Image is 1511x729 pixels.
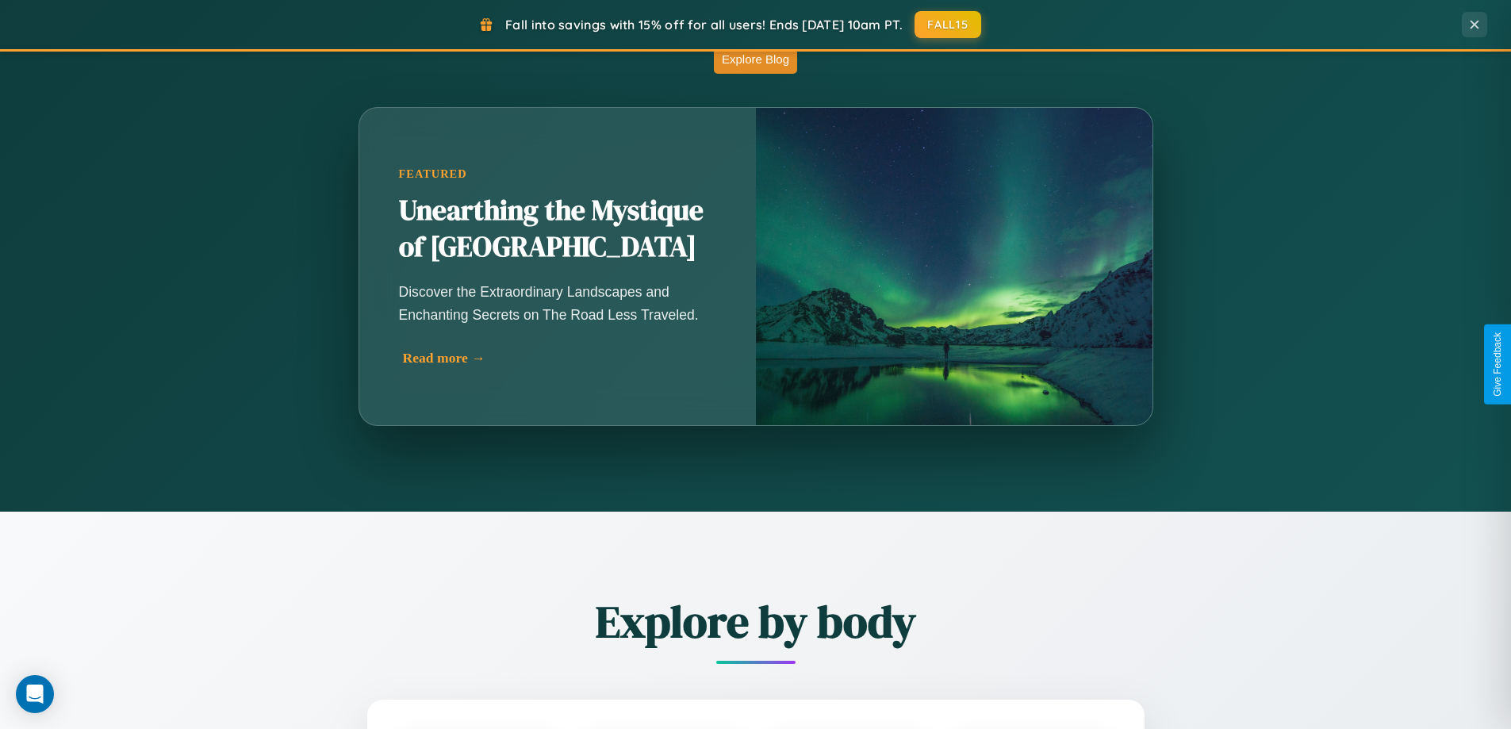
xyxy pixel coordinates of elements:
h2: Unearthing the Mystique of [GEOGRAPHIC_DATA] [399,193,716,266]
div: Open Intercom Messenger [16,675,54,713]
div: Read more → [403,350,720,366]
button: FALL15 [915,11,981,38]
div: Featured [399,167,716,181]
div: Give Feedback [1492,332,1503,397]
button: Explore Blog [714,44,797,74]
h2: Explore by body [280,591,1232,652]
p: Discover the Extraordinary Landscapes and Enchanting Secrets on The Road Less Traveled. [399,281,716,325]
span: Fall into savings with 15% off for all users! Ends [DATE] 10am PT. [505,17,903,33]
